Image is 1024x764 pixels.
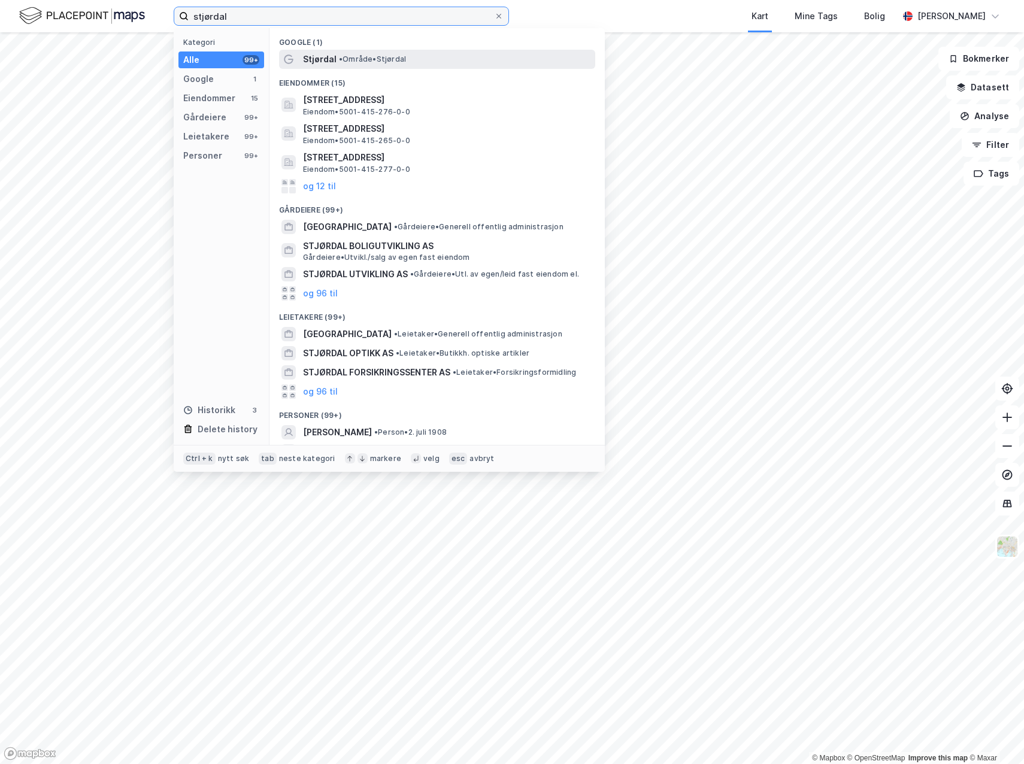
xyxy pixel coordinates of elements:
span: Gårdeiere • Generell offentlig administrasjon [394,222,563,232]
button: og 96 til [303,384,338,399]
div: Leietakere (99+) [269,303,605,325]
div: Bolig [864,9,885,23]
a: Mapbox homepage [4,747,56,760]
div: nytt søk [218,454,250,463]
div: avbryt [469,454,494,463]
span: [STREET_ADDRESS] [303,93,590,107]
span: [GEOGRAPHIC_DATA] [303,327,392,341]
button: og 96 til [303,286,338,301]
div: Kart [752,9,768,23]
span: [STREET_ADDRESS] [303,150,590,165]
span: Eiendom • 5001-415-265-0-0 [303,136,410,145]
img: Z [996,535,1019,558]
div: Ctrl + k [183,453,216,465]
span: STJØRDAL BOLIGUTVIKLING AS [303,239,590,253]
div: 3 [250,405,259,415]
span: • [339,54,343,63]
div: Delete history [198,422,257,436]
div: Google (1) [269,28,605,50]
span: • [394,329,398,338]
span: Område • Stjørdal [339,54,406,64]
button: Analyse [950,104,1019,128]
span: • [394,222,398,231]
div: 1 [250,74,259,84]
span: Gårdeiere • Utvikl./salg av egen fast eiendom [303,253,470,262]
div: 99+ [243,132,259,141]
button: Tags [964,162,1019,186]
div: Historikk [183,403,235,417]
div: Gårdeiere (99+) [269,196,605,217]
div: Google [183,72,214,86]
span: STJØRDAL UTVIKLING AS [303,267,408,281]
div: tab [259,453,277,465]
div: 99+ [243,55,259,65]
div: Kontrollprogram for chat [964,707,1024,764]
span: [GEOGRAPHIC_DATA] [303,220,392,234]
span: [PERSON_NAME] [303,425,372,439]
div: esc [449,453,468,465]
span: Leietaker • Generell offentlig administrasjon [394,329,562,339]
span: STJØRDAL FORSIKRINGSSENTER AS [303,365,450,380]
div: Mine Tags [795,9,838,23]
div: 15 [250,93,259,103]
div: Alle [183,53,199,67]
div: Eiendommer (15) [269,69,605,90]
div: Kategori [183,38,264,47]
div: neste kategori [279,454,335,463]
div: Eiendommer [183,91,235,105]
span: Stjørdal [303,52,337,66]
span: • [453,368,456,377]
button: Datasett [946,75,1019,99]
div: markere [370,454,401,463]
span: Gårdeiere • Utl. av egen/leid fast eiendom el. [410,269,579,279]
div: Gårdeiere [183,110,226,125]
div: 99+ [243,113,259,122]
input: Søk på adresse, matrikkel, gårdeiere, leietakere eller personer [189,7,494,25]
span: Leietaker • Butikkh. optiske artikler [396,348,529,358]
div: Personer (99+) [269,401,605,423]
span: Eiendom • 5001-415-276-0-0 [303,107,410,117]
a: OpenStreetMap [847,754,905,762]
span: Eiendom • 5001-415-277-0-0 [303,165,410,174]
span: • [374,428,378,436]
div: Personer [183,148,222,163]
button: Filter [962,133,1019,157]
button: og 12 til [303,179,336,193]
span: [STREET_ADDRESS] [303,122,590,136]
span: • [410,269,414,278]
iframe: Chat Widget [964,707,1024,764]
span: • [396,348,399,357]
span: STJØRDAL OPTIKK AS [303,346,393,360]
a: Improve this map [908,754,968,762]
span: Person • 2. juli 1908 [374,428,447,437]
div: 99+ [243,151,259,160]
div: [PERSON_NAME] [917,9,986,23]
button: Bokmerker [938,47,1019,71]
a: Mapbox [812,754,845,762]
div: velg [423,454,440,463]
div: Leietakere [183,129,229,144]
img: logo.f888ab2527a4732fd821a326f86c7f29.svg [19,5,145,26]
span: Leietaker • Forsikringsformidling [453,368,576,377]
